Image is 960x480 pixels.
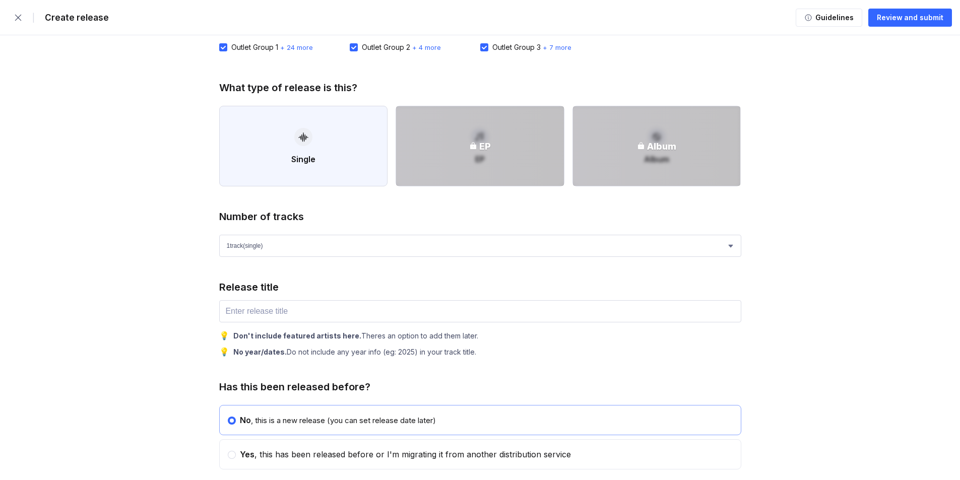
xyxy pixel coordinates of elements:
[219,330,229,340] div: 💡
[868,9,952,27] button: Review and submit
[492,43,541,51] div: Outlet Group 3
[412,43,441,51] span: + 4 more
[812,13,854,23] div: Guidelines
[479,141,491,152] div: EP
[280,43,313,51] span: + 24 more
[796,9,862,27] button: Guidelines
[233,331,361,340] b: Don't include featured artists here.
[219,211,304,223] div: Number of tracks
[362,43,410,51] div: Outlet Group 2
[219,347,229,357] div: 💡
[219,381,370,393] div: Has this been released before?
[39,13,109,23] div: Create release
[236,449,571,459] div: , this has been released before or I'm migrating it from another distribution service
[572,106,741,186] button: AlbumAlbum
[543,43,571,51] span: + 7 more
[233,348,287,356] b: No year/dates.
[219,281,279,293] div: Release title
[396,106,564,186] button: EPEP
[877,13,943,23] div: Review and submit
[240,415,251,425] span: No
[219,82,357,94] div: What type of release is this?
[233,348,476,356] div: Do not include any year info (eg: 2025) in your track title.
[219,300,741,322] input: Enter release title
[647,141,676,152] div: Album
[231,43,278,51] div: Outlet Group 1
[240,449,254,459] span: Yes
[32,13,35,23] div: |
[236,415,436,425] div: , this is a new release (you can set release date later)
[219,106,388,186] button: Single
[291,154,315,164] div: Single
[233,331,478,340] div: Theres an option to add them later.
